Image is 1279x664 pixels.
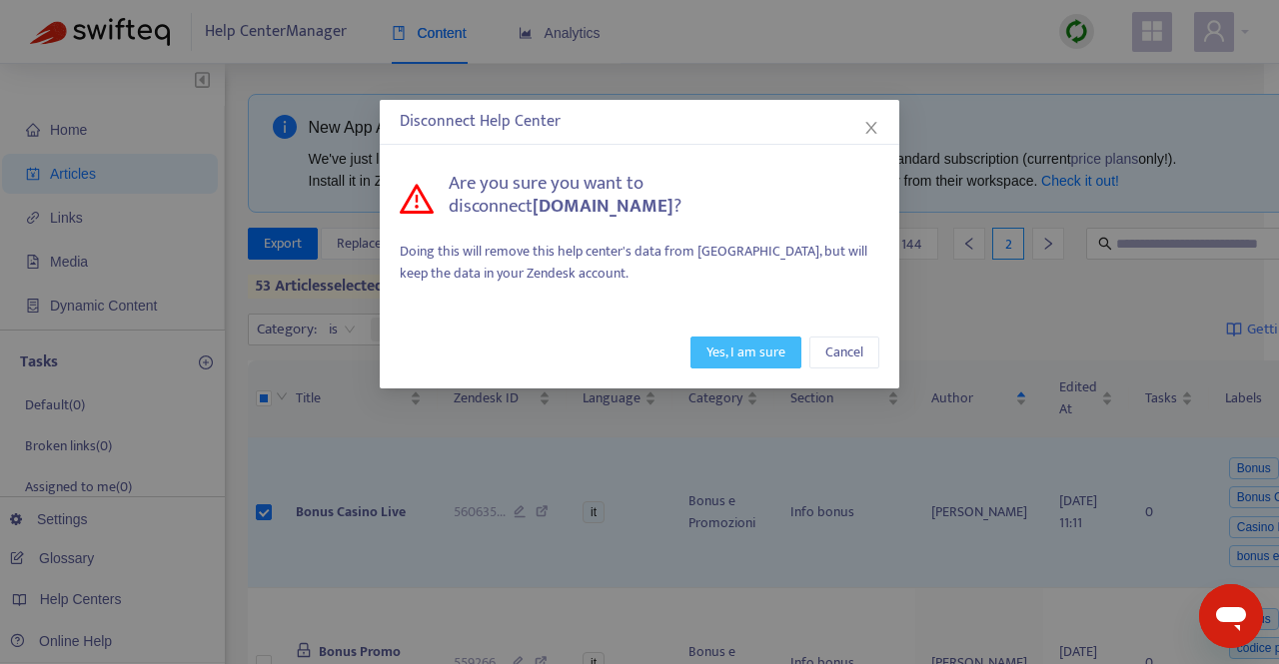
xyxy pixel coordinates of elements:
[690,336,801,368] button: Yes, I am sure
[825,341,863,363] span: Cancel
[400,182,434,216] span: warning
[449,173,879,218] h5: Are you sure you want to disconnect ?
[400,110,879,134] div: Disconnect Help Center
[860,117,882,139] button: Close
[706,341,785,363] span: Yes, I am sure
[400,241,879,285] div: Doing this will remove this help center's data from [GEOGRAPHIC_DATA], but will keep the data in ...
[533,191,673,222] b: [DOMAIN_NAME]
[809,336,879,368] button: Cancel
[863,120,879,136] span: close
[1199,584,1263,648] iframe: Button to launch messaging window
